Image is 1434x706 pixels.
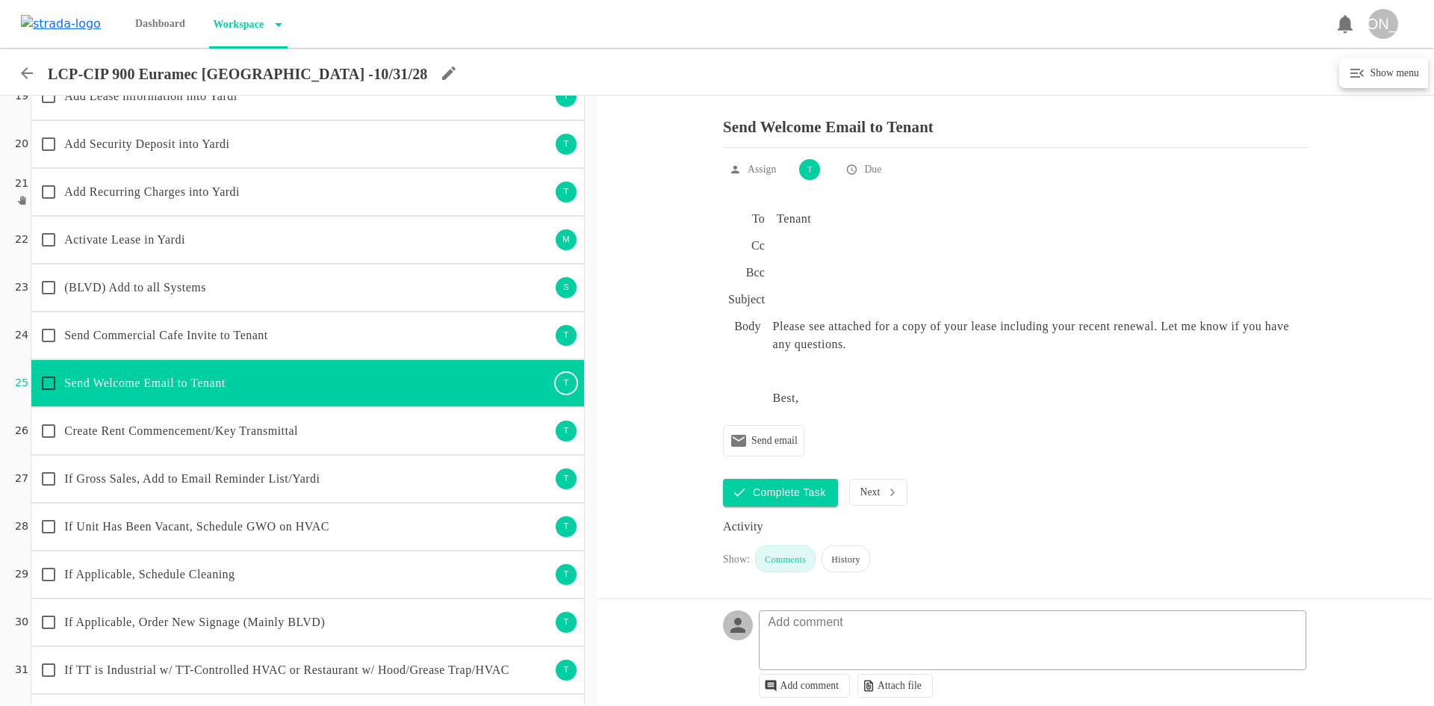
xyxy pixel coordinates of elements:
div: T [554,419,578,443]
div: Activity [723,518,1309,536]
p: 26 [15,423,28,439]
p: 23 [15,279,28,296]
p: Please see attached for a copy of your lease including your recent renewal. Let me know if you ha... [773,318,1309,353]
div: S [554,276,578,300]
button: Complete Task [723,479,838,507]
p: 25 [15,375,28,391]
div: T [554,658,578,682]
p: Best, [773,389,1309,407]
div: T [554,180,578,204]
div: T [554,610,578,634]
div: T [554,84,578,108]
img: strada-logo [21,15,101,33]
h6: Cc [723,237,765,255]
p: 24 [15,327,28,344]
p: LCP-CIP 900 Euramec [GEOGRAPHIC_DATA] -10/31/28 [48,65,428,83]
div: T [554,515,578,539]
p: Activate Lease in Yardi [64,231,550,249]
p: Add comment [780,680,839,692]
button: [PERSON_NAME] [1362,3,1404,45]
p: 27 [15,471,28,487]
p: If Applicable, Schedule Cleaning [64,566,550,583]
h6: Subject [723,291,765,309]
div: Tenant [777,210,811,228]
div: T [554,563,578,586]
p: If Gross Sales, Add to Email Reminder List/Yardi [64,470,550,488]
div: [PERSON_NAME] [1368,9,1398,39]
div: T [554,371,578,395]
h6: Body [723,318,761,335]
p: Assign [748,162,776,177]
div: History [822,545,870,572]
h6: To [723,210,765,228]
div: Comments [755,545,816,572]
p: Send Welcome Email to Tenant [723,107,1309,136]
div: Show: [723,552,750,572]
p: (BLVD) Add to all Systems [64,279,550,297]
p: 19 [15,88,28,105]
p: 29 [15,566,28,583]
div: M [554,228,578,252]
p: Add Recurring Charges into Yardi [64,183,550,201]
p: 20 [15,136,28,152]
p: Send email [751,435,798,447]
p: If Unit Has Been Vacant, Schedule GWO on HVAC [64,518,550,536]
p: If Applicable, Order New Signage (Mainly BLVD) [64,613,550,631]
p: 22 [15,232,28,248]
p: Next [860,486,881,498]
p: 28 [15,518,28,535]
p: If TT is Industrial w/ TT-Controlled HVAC or Restaurant w/ Hood/Grease Trap/HVAC [64,661,550,679]
p: Workspace [209,10,264,40]
div: T [554,467,578,491]
p: Create Rent Commencement/Key Transmittal [64,422,550,440]
div: T [554,132,578,156]
p: Attach file [878,680,922,692]
p: 30 [15,614,28,631]
p: Add comment [761,613,851,631]
p: Due [864,162,881,177]
p: Send Welcome Email to Tenant [64,374,550,392]
p: Add Lease information into Yardi [64,87,550,105]
p: 21 [15,176,28,192]
p: 31 [15,662,28,678]
p: Send Commercial Cafe Invite to Tenant [64,326,550,344]
p: Dashboard [131,9,190,39]
p: Add Security Deposit into Yardi [64,135,550,153]
div: T [554,323,578,347]
div: T [798,158,822,182]
h6: Bcc [723,264,765,282]
h6: Show menu [1366,64,1419,82]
